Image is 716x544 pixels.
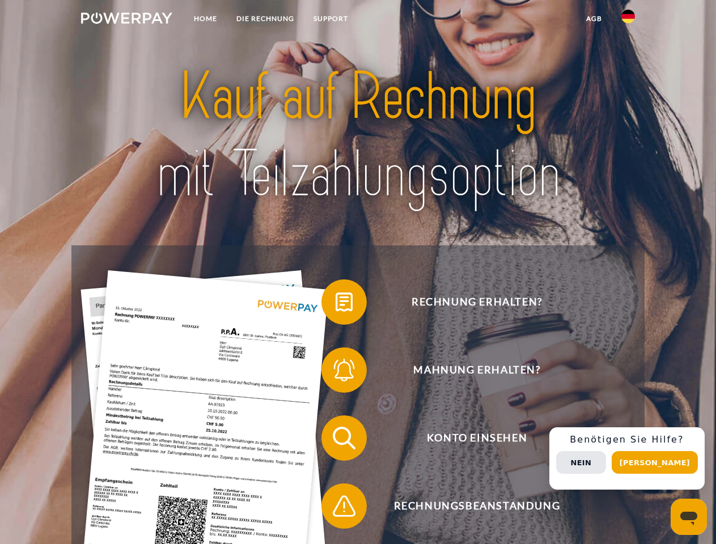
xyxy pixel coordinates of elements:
a: Home [184,8,227,29]
a: DIE RECHNUNG [227,8,304,29]
span: Rechnungsbeanstandung [338,483,616,529]
button: Rechnung erhalten? [321,279,616,325]
img: title-powerpay_de.svg [108,54,608,217]
a: SUPPORT [304,8,358,29]
button: Mahnung erhalten? [321,347,616,393]
button: Nein [556,451,606,474]
img: de [621,10,635,23]
span: Mahnung erhalten? [338,347,616,393]
button: Konto einsehen [321,415,616,461]
img: qb_warning.svg [330,492,358,520]
button: Rechnungsbeanstandung [321,483,616,529]
img: qb_search.svg [330,424,358,452]
a: agb [577,8,612,29]
div: Schnellhilfe [549,427,705,490]
button: [PERSON_NAME] [612,451,698,474]
span: Rechnung erhalten? [338,279,616,325]
img: qb_bell.svg [330,356,358,384]
img: qb_bill.svg [330,288,358,316]
img: logo-powerpay-white.svg [81,12,172,24]
iframe: Schaltfläche zum Öffnen des Messaging-Fensters [671,499,707,535]
span: Konto einsehen [338,415,616,461]
h3: Benötigen Sie Hilfe? [556,434,698,445]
